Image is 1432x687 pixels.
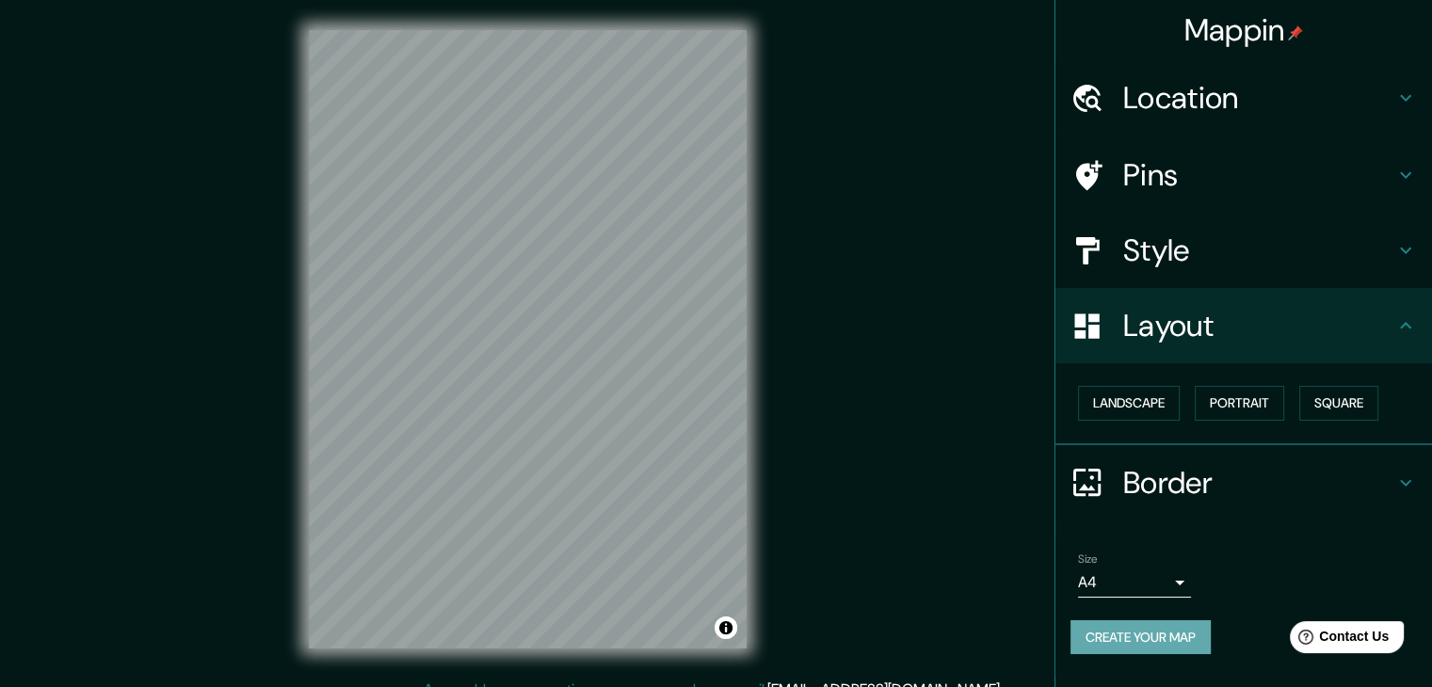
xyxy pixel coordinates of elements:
[1123,79,1394,117] h4: Location
[1123,307,1394,344] h4: Layout
[1195,386,1284,421] button: Portrait
[1299,386,1378,421] button: Square
[1288,25,1303,40] img: pin-icon.png
[1055,137,1432,213] div: Pins
[1055,213,1432,288] div: Style
[1055,288,1432,363] div: Layout
[1264,614,1411,666] iframe: Help widget launcher
[309,30,747,648] canvas: Map
[1078,567,1191,598] div: A4
[1123,156,1394,194] h4: Pins
[1055,60,1432,136] div: Location
[1123,232,1394,269] h4: Style
[1123,464,1394,502] h4: Border
[1055,445,1432,520] div: Border
[1078,551,1098,567] label: Size
[1184,11,1304,49] h4: Mappin
[1078,386,1180,421] button: Landscape
[715,616,737,639] button: Toggle attribution
[1070,620,1211,655] button: Create your map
